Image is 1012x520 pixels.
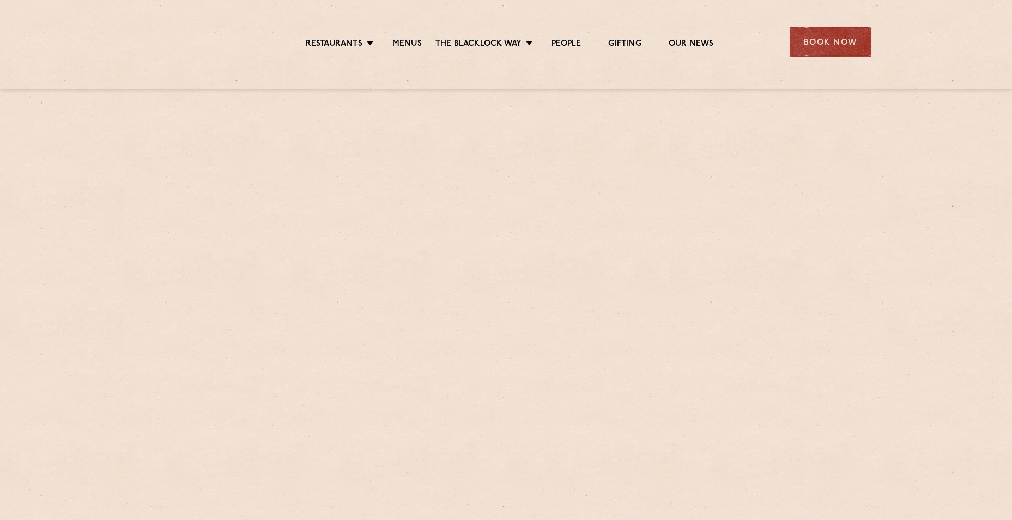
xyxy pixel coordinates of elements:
[306,39,362,51] a: Restaurants
[790,27,871,57] div: Book Now
[608,39,641,51] a: Gifting
[669,39,714,51] a: Our News
[552,39,581,51] a: People
[392,39,422,51] a: Menus
[435,39,522,51] a: The Blacklock Way
[141,10,235,73] img: svg%3E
